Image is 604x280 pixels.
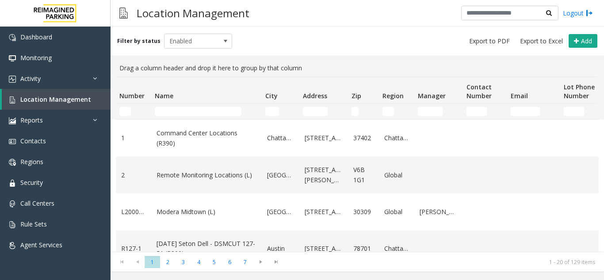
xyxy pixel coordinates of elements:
[119,92,145,100] span: Number
[206,256,222,268] span: Page 5
[303,107,328,116] input: Address Filter
[420,207,458,217] a: [PERSON_NAME]
[564,83,595,100] span: Lot Phone Number
[9,159,16,166] img: 'icon'
[20,54,52,62] span: Monitoring
[303,92,327,100] span: Address
[9,138,16,145] img: 'icon'
[384,133,409,143] a: Chattanooga
[20,137,46,145] span: Contacts
[157,128,256,148] a: Command Center Locations (R390)
[289,258,595,266] kendo-pager-info: 1 - 20 of 129 items
[237,256,253,268] span: Page 7
[382,92,404,100] span: Region
[20,33,52,41] span: Dashboard
[117,37,161,45] label: Filter by status
[267,170,294,180] a: [GEOGRAPHIC_DATA]
[265,107,279,116] input: City Filter
[563,8,593,18] a: Logout
[267,244,294,253] a: Austin
[9,96,16,104] img: 'icon'
[145,256,160,268] span: Page 1
[262,104,299,119] td: City Filter
[132,2,254,24] h3: Location Management
[9,117,16,124] img: 'icon'
[164,34,218,48] span: Enabled
[384,244,409,253] a: Chattanooga
[155,107,241,116] input: Name Filter
[176,256,191,268] span: Page 3
[9,55,16,62] img: 'icon'
[155,92,173,100] span: Name
[353,165,374,185] a: V6B 1G1
[9,242,16,249] img: 'icon'
[157,170,256,180] a: Remote Monitoring Locations (L)
[352,92,361,100] span: Zip
[191,256,206,268] span: Page 4
[121,133,146,143] a: 1
[9,76,16,83] img: 'icon'
[520,37,563,46] span: Export to Excel
[265,92,278,100] span: City
[121,207,146,217] a: L20000500
[20,241,62,249] span: Agent Services
[157,207,256,217] a: Modera Midtown (L)
[20,116,43,124] span: Reports
[305,207,343,217] a: [STREET_ADDRESS]
[255,258,267,265] span: Go to the next page
[384,207,409,217] a: Global
[382,107,394,116] input: Region Filter
[463,104,507,119] td: Contact Number Filter
[511,107,540,116] input: Email Filter
[511,92,528,100] span: Email
[157,239,256,259] a: [DATE] Seton Dell - DSMCUT 127-51 (R390)
[305,165,343,185] a: [STREET_ADDRESS][PERSON_NAME]
[586,8,593,18] img: logout
[9,34,16,41] img: 'icon'
[569,34,597,48] button: Add
[20,95,91,104] span: Location Management
[299,104,348,119] td: Address Filter
[469,37,510,46] span: Export to PDF
[353,244,374,253] a: 78701
[348,104,379,119] td: Zip Filter
[9,221,16,228] img: 'icon'
[270,258,282,265] span: Go to the last page
[268,256,284,268] span: Go to the last page
[414,104,463,119] td: Manager Filter
[267,207,294,217] a: [GEOGRAPHIC_DATA]
[353,207,374,217] a: 30309
[119,2,128,24] img: pageIcon
[116,60,599,77] div: Drag a column header and drop it here to group by that column
[418,107,443,116] input: Manager Filter
[564,107,584,116] input: Lot Phone Number Filter
[353,133,374,143] a: 37402
[466,107,487,116] input: Contact Number Filter
[222,256,237,268] span: Page 6
[20,157,43,166] span: Regions
[20,74,41,83] span: Activity
[20,178,43,187] span: Security
[20,220,47,228] span: Rule Sets
[121,170,146,180] a: 2
[151,104,262,119] td: Name Filter
[466,35,513,47] button: Export to PDF
[9,200,16,207] img: 'icon'
[384,170,409,180] a: Global
[352,107,359,116] input: Zip Filter
[20,199,54,207] span: Call Centers
[516,35,566,47] button: Export to Excel
[253,256,268,268] span: Go to the next page
[379,104,414,119] td: Region Filter
[267,133,294,143] a: Chattanooga
[9,180,16,187] img: 'icon'
[418,92,446,100] span: Manager
[305,244,343,253] a: [STREET_ADDRESS]
[160,256,176,268] span: Page 2
[121,244,146,253] a: R127-1
[119,107,131,116] input: Number Filter
[466,83,492,100] span: Contact Number
[111,77,604,252] div: Data table
[581,37,592,45] span: Add
[305,133,343,143] a: [STREET_ADDRESS]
